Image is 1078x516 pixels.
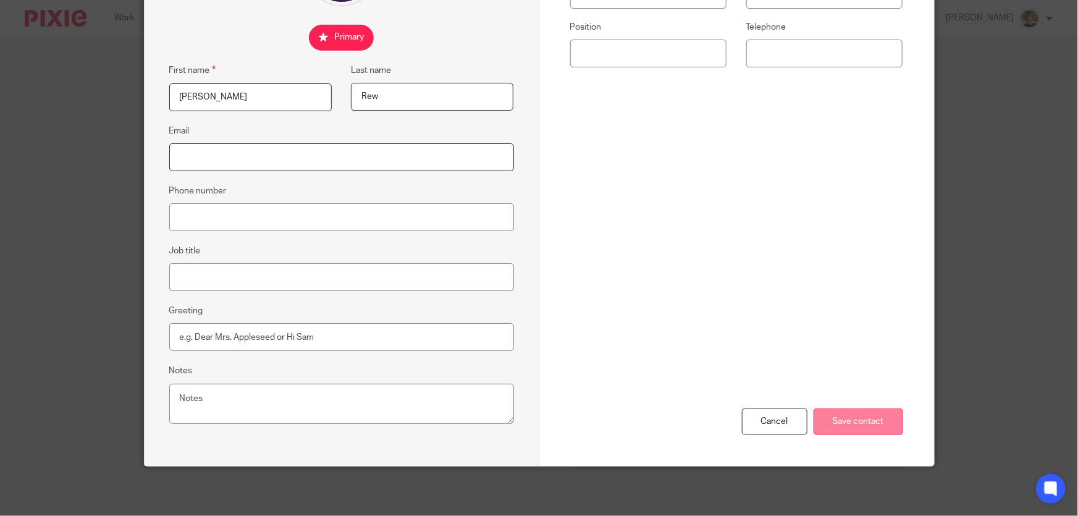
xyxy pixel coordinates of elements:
label: Last name [351,64,391,77]
label: Email [169,125,190,137]
label: Position [570,21,727,33]
label: Telephone [746,21,903,33]
label: Job title [169,245,201,257]
label: Greeting [169,305,203,317]
label: First name [169,63,216,77]
div: Cancel [742,408,807,435]
label: Phone number [169,185,227,197]
input: Save contact [814,408,903,435]
input: e.g. Dear Mrs. Appleseed or Hi Sam [169,323,514,351]
label: Notes [169,365,193,377]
